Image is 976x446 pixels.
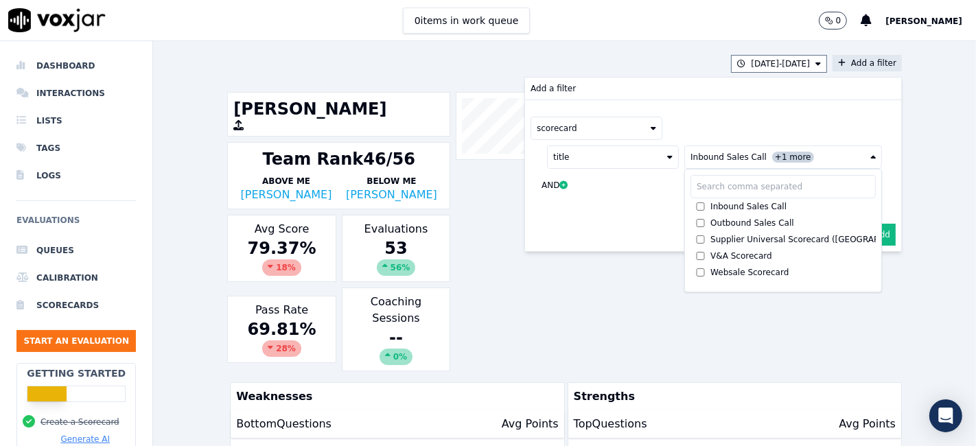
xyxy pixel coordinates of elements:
[696,252,705,261] input: V&A Scorecard
[16,80,136,107] a: Interactions
[233,318,329,357] div: 69.81 %
[502,416,559,432] p: Avg Points
[710,234,925,245] div: Supplier Universal Scorecard ([GEOGRAPHIC_DATA])
[696,235,705,244] input: Supplier Universal Scorecard ([GEOGRAPHIC_DATA])
[233,98,444,120] h1: [PERSON_NAME]
[690,175,876,198] input: Search comma separated
[710,218,794,228] div: Outbound Sales Call
[568,383,896,410] p: Strengths
[27,366,126,380] h2: Getting Started
[339,176,444,187] p: Below Me
[819,12,861,30] button: 0
[16,237,136,264] a: Queues
[16,292,136,319] a: Scorecards
[233,237,329,276] div: 79.37 %
[696,202,705,211] input: Inbound Sales Call
[16,212,136,237] h6: Evaluations
[16,330,136,352] button: Start an Evaluation
[731,55,827,73] button: [DATE]-[DATE]
[8,8,106,32] img: voxjar logo
[710,250,772,261] div: V&A Scorecard
[262,259,301,276] div: 18 %
[696,219,705,228] input: Outbound Sales Call
[531,169,584,202] button: AND
[227,215,336,282] div: Avg Score
[241,188,332,201] a: [PERSON_NAME]
[262,340,301,357] div: 28 %
[16,107,136,134] a: Lists
[885,12,976,29] button: [PERSON_NAME]
[348,237,444,276] div: 53
[403,8,531,34] button: 0items in work queue
[885,16,962,26] span: [PERSON_NAME]
[710,267,789,278] div: Websale Scorecard
[346,188,437,201] a: [PERSON_NAME]
[16,264,136,292] a: Calibration
[40,416,119,427] button: Create a Scorecard
[16,134,136,162] a: Tags
[684,145,882,169] button: Inbound Sales Call +1 more
[696,268,705,277] input: Websale Scorecard
[531,117,662,140] button: scorecard
[929,399,962,432] div: Open Intercom Messenger
[16,52,136,80] a: Dashboard
[233,176,338,187] p: Above Me
[263,148,415,170] div: Team Rank 46/56
[236,416,332,432] p: Bottom Questions
[772,152,814,163] span: +1 more
[547,145,679,169] button: title
[690,152,767,163] span: Inbound Sales Call
[380,349,413,365] div: 0%
[348,327,444,365] div: --
[819,12,848,30] button: 0
[833,55,902,71] button: Add a filterAdd a filter scorecard title Inbound Sales Call +1 more Inbound Sales Call Outbound S...
[839,416,896,432] p: Avg Points
[836,15,841,26] p: 0
[342,215,450,282] div: Evaluations
[342,287,450,371] div: Coaching Sessions
[16,162,136,189] a: Logs
[231,383,558,410] p: Weaknesses
[227,296,336,363] div: Pass Rate
[574,416,647,432] p: Top Questions
[531,83,576,94] p: Add a filter
[377,259,416,276] div: 56 %
[710,201,787,212] div: Inbound Sales Call
[869,224,896,246] button: Add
